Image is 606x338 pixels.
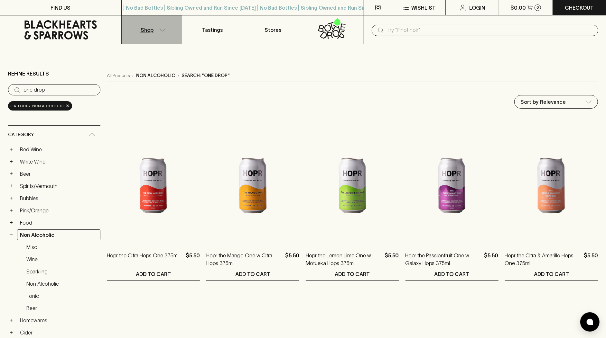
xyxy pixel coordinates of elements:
[206,252,283,267] a: Hopr the Mango One w Citra Hops 375ml
[235,270,270,278] p: ADD TO CART
[520,98,566,106] p: Sort by Relevance
[23,85,95,95] input: Try “Pinot noir”
[17,193,100,204] a: Bubbles
[206,267,299,280] button: ADD TO CART
[17,156,100,167] a: White Wine
[536,6,539,9] p: 0
[23,290,100,301] a: Tonic
[122,15,182,44] button: Shop
[182,72,230,79] p: Search: "one drop"
[484,252,499,267] p: $5.50
[17,315,100,326] a: Homewares
[306,267,399,280] button: ADD TO CART
[584,252,598,267] p: $5.50
[8,171,14,177] button: +
[136,270,171,278] p: ADD TO CART
[8,158,14,165] button: +
[434,270,470,278] p: ADD TO CART
[23,254,100,265] a: Wine
[17,144,100,155] a: Red Wine
[206,129,299,242] img: Hopr the Mango One w Citra Hops 375ml
[505,252,581,267] a: Hopr the Citra & Amarillo Hops One 375ml
[107,267,200,280] button: ADD TO CART
[505,129,598,242] img: Hopr the Citra & Amarillo Hops One 375ml
[8,70,49,77] p: Refine Results
[534,270,569,278] p: ADD TO CART
[587,319,593,325] img: bubble-icon
[136,72,175,79] p: non alcoholic
[8,207,14,214] button: +
[8,219,14,226] button: +
[565,4,594,12] p: Checkout
[23,303,100,314] a: Beer
[107,129,200,242] img: Hopr the Citra Hops One 375ml
[8,317,14,324] button: +
[285,252,299,267] p: $5.50
[515,95,598,108] div: Sort by Relevance
[8,195,14,201] button: +
[66,102,70,109] span: ×
[186,252,200,267] p: $5.50
[17,205,100,216] a: Pink/Orange
[406,129,499,242] img: Hopr the Passionfruit One w Galaxy Hops 375ml
[411,4,436,12] p: Wishlist
[306,129,399,242] img: Hopr the Lemon Lime One w Motueka Hops 375ml
[107,252,179,267] a: Hopr the Citra Hops One 375ml
[406,267,499,280] button: ADD TO CART
[107,72,130,79] a: All Products
[23,242,100,253] a: Misc
[510,4,526,12] p: $0.00
[17,229,100,240] a: Non Alcoholic
[23,278,100,289] a: Non Alcoholic
[8,329,14,336] button: +
[8,146,14,153] button: +
[182,15,243,44] a: Tastings
[132,72,134,79] p: ›
[141,26,154,34] p: Shop
[51,4,70,12] p: FIND US
[8,232,14,238] button: −
[505,267,598,280] button: ADD TO CART
[306,252,382,267] a: Hopr the Lemon Lime One w Motueka Hops 375ml
[335,270,370,278] p: ADD TO CART
[8,126,100,144] div: Category
[387,25,593,35] input: Try "Pinot noir"
[406,252,482,267] a: Hopr the Passionfruit One w Galaxy Hops 375ml
[202,26,223,34] p: Tastings
[265,26,281,34] p: Stores
[8,131,34,139] span: Category
[11,103,64,109] span: Category: non alcoholic
[17,181,100,191] a: Spirits/Vermouth
[23,266,100,277] a: Sparkling
[17,327,100,338] a: Cider
[178,72,179,79] p: ›
[243,15,303,44] a: Stores
[8,183,14,189] button: +
[17,168,100,179] a: Beer
[17,217,100,228] a: Food
[469,4,485,12] p: Login
[385,252,399,267] p: $5.50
